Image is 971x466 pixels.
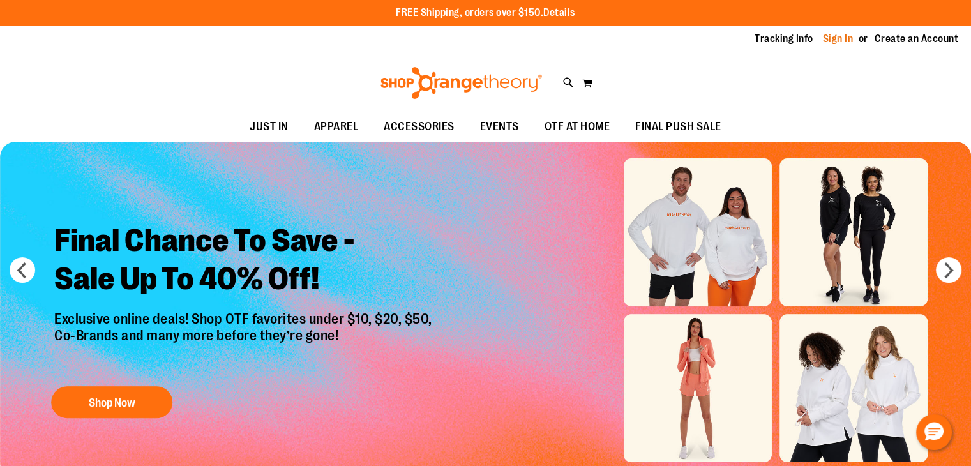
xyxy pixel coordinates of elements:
span: JUST IN [250,112,289,141]
a: EVENTS [467,112,532,142]
a: Tracking Info [755,32,813,46]
a: APPAREL [301,112,372,142]
a: JUST IN [237,112,301,142]
span: EVENTS [480,112,519,141]
span: APPAREL [314,112,359,141]
span: ACCESSORIES [384,112,455,141]
button: next [936,257,961,283]
p: FREE Shipping, orders over $150. [396,6,575,20]
a: Details [543,7,575,19]
a: ACCESSORIES [371,112,467,142]
h2: Final Chance To Save - Sale Up To 40% Off! [45,212,445,311]
a: Sign In [823,32,854,46]
a: OTF AT HOME [532,112,623,142]
button: prev [10,257,35,283]
button: Shop Now [51,386,172,418]
p: Exclusive online deals! Shop OTF favorites under $10, $20, $50, Co-Brands and many more before th... [45,311,445,373]
span: FINAL PUSH SALE [635,112,721,141]
a: Create an Account [875,32,959,46]
span: OTF AT HOME [545,112,610,141]
a: FINAL PUSH SALE [622,112,734,142]
img: Shop Orangetheory [379,67,544,99]
button: Hello, have a question? Let’s chat. [916,414,952,450]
